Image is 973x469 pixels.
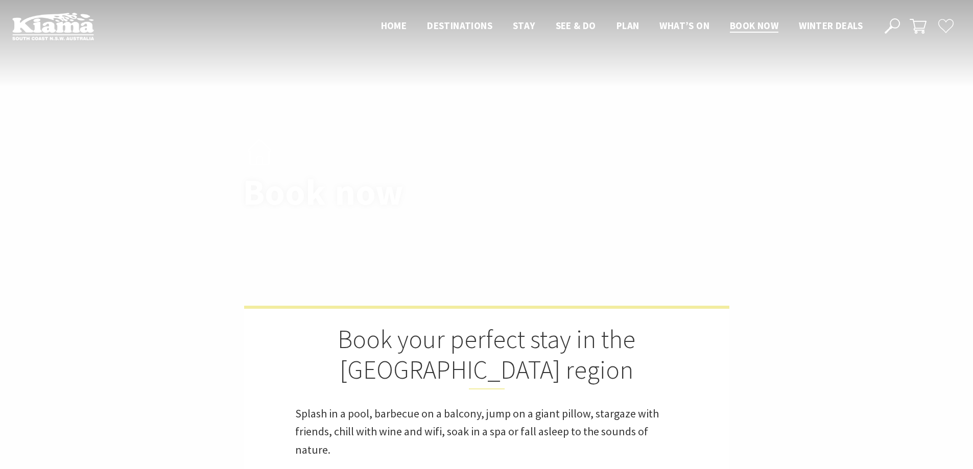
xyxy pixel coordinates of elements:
[556,19,596,32] span: See & Do
[616,19,639,32] span: Plan
[513,19,535,32] span: Stay
[659,19,709,32] span: What’s On
[243,172,532,212] h1: Book now
[12,12,94,40] img: Kiama Logo
[427,19,492,32] span: Destinations
[371,18,873,35] nav: Main Menu
[295,324,678,389] h2: Book your perfect stay in the [GEOGRAPHIC_DATA] region
[799,19,863,32] span: Winter Deals
[381,19,407,32] span: Home
[730,19,778,32] span: Book now
[295,405,678,459] p: Splash in a pool, barbecue on a balcony, jump on a giant pillow, stargaze with friends, chill wit...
